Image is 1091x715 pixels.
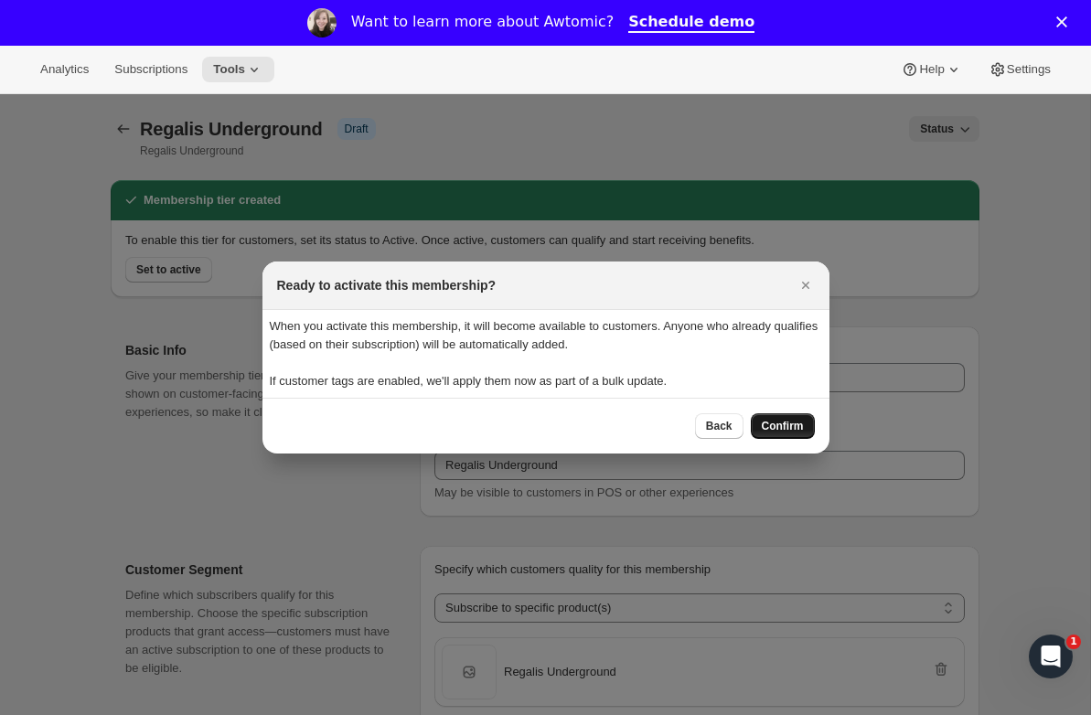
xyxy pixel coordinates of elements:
[277,276,497,294] h2: Ready to activate this membership?
[270,372,822,390] p: If customer tags are enabled, we'll apply them now as part of a bulk update.
[890,57,973,82] button: Help
[202,57,274,82] button: Tools
[1066,635,1081,649] span: 1
[706,419,733,433] span: Back
[695,413,743,439] button: Back
[1056,16,1075,27] div: Close
[270,317,822,354] p: When you activate this membership, it will become available to customers. Anyone who already qual...
[628,13,754,33] a: Schedule demo
[103,57,198,82] button: Subscriptions
[1029,635,1073,678] iframe: Intercom live chat
[114,62,187,77] span: Subscriptions
[40,62,89,77] span: Analytics
[213,62,245,77] span: Tools
[751,413,815,439] button: Confirm
[1007,62,1051,77] span: Settings
[307,8,337,37] img: Profile image for Emily
[793,272,818,298] button: Close
[919,62,944,77] span: Help
[762,419,804,433] span: Confirm
[978,57,1062,82] button: Settings
[351,13,614,31] div: Want to learn more about Awtomic?
[29,57,100,82] button: Analytics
